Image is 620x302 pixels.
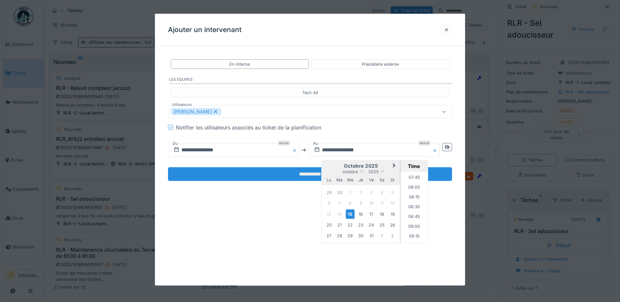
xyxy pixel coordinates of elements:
[346,188,355,197] div: Not available mercredi 1 octobre 2025
[400,193,428,203] li: 08:15
[368,169,379,174] span: 2025
[356,199,365,208] div: Not available jeudi 9 octobre 2025
[335,221,344,229] div: Choose mardi 21 octobre 2025
[402,163,426,169] div: Time
[367,176,376,184] div: vendredi
[346,221,355,229] div: Choose mercredi 22 octobre 2025
[388,210,397,218] div: Choose dimanche 19 octobre 2025
[377,199,386,208] div: Not available samedi 11 octobre 2025
[335,199,344,208] div: Not available mardi 7 octobre 2025
[388,199,397,208] div: Not available dimanche 12 octobre 2025
[172,140,178,147] label: Du
[168,26,242,34] h3: Ajouter un intervenant
[400,242,428,252] li: 09:30
[362,61,399,67] div: Prestataire externe
[292,143,299,157] button: Close
[278,141,290,146] div: Requis
[367,210,376,218] div: Choose vendredi 17 octobre 2025
[356,221,365,229] div: Choose jeudi 23 octobre 2025
[400,173,428,183] li: 07:45
[388,188,397,197] div: Not available dimanche 5 octobre 2025
[325,188,333,197] div: Not available lundi 29 septembre 2025
[169,77,452,84] label: Les équipes
[367,221,376,229] div: Choose vendredi 24 octobre 2025
[356,210,365,218] div: Choose jeudi 16 octobre 2025
[367,199,376,208] div: Not available vendredi 10 octobre 2025
[356,231,365,240] div: Choose jeudi 30 octobre 2025
[390,161,400,172] button: Next Month
[324,187,398,241] div: Month octobre, 2025
[346,209,355,219] div: Choose mercredi 15 octobre 2025
[377,221,386,229] div: Choose samedi 25 octobre 2025
[325,199,333,208] div: Not available lundi 6 octobre 2025
[346,199,355,208] div: Not available mercredi 8 octobre 2025
[400,222,428,232] li: 09:00
[346,176,355,184] div: mercredi
[325,210,333,218] div: Not available lundi 13 octobre 2025
[377,231,386,240] div: Choose samedi 1 novembre 2025
[432,143,440,157] button: Close
[377,188,386,197] div: Not available samedi 4 octobre 2025
[325,176,333,184] div: lundi
[400,232,428,242] li: 09:15
[400,172,428,243] ul: Time
[322,163,400,169] h2: octobre 2025
[418,141,430,146] div: Requis
[367,231,376,240] div: Choose vendredi 31 octobre 2025
[367,188,376,197] div: Not available vendredi 3 octobre 2025
[335,231,344,240] div: Choose mardi 28 octobre 2025
[346,231,355,240] div: Choose mercredi 29 octobre 2025
[335,176,344,184] div: mardi
[312,140,319,147] label: Au
[356,188,365,197] div: Not available jeudi 2 octobre 2025
[388,221,397,229] div: Choose dimanche 26 octobre 2025
[171,108,221,115] div: [PERSON_NAME]
[388,231,397,240] div: Choose dimanche 2 novembre 2025
[343,169,358,174] span: octobre
[377,210,386,218] div: Choose samedi 18 octobre 2025
[325,221,333,229] div: Choose lundi 20 octobre 2025
[400,212,428,222] li: 08:45
[171,102,193,108] label: Utilisateurs
[400,203,428,212] li: 08:30
[229,61,250,67] div: En interne
[377,176,386,184] div: samedi
[335,210,344,218] div: Not available mardi 14 octobre 2025
[400,183,428,193] li: 08:00
[325,231,333,240] div: Choose lundi 27 octobre 2025
[335,188,344,197] div: Not available mardi 30 septembre 2025
[356,176,365,184] div: jeudi
[176,124,321,131] div: Notifier les utilisateurs associés au ticket de la planification
[388,176,397,184] div: dimanche
[302,90,318,96] div: Tech All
